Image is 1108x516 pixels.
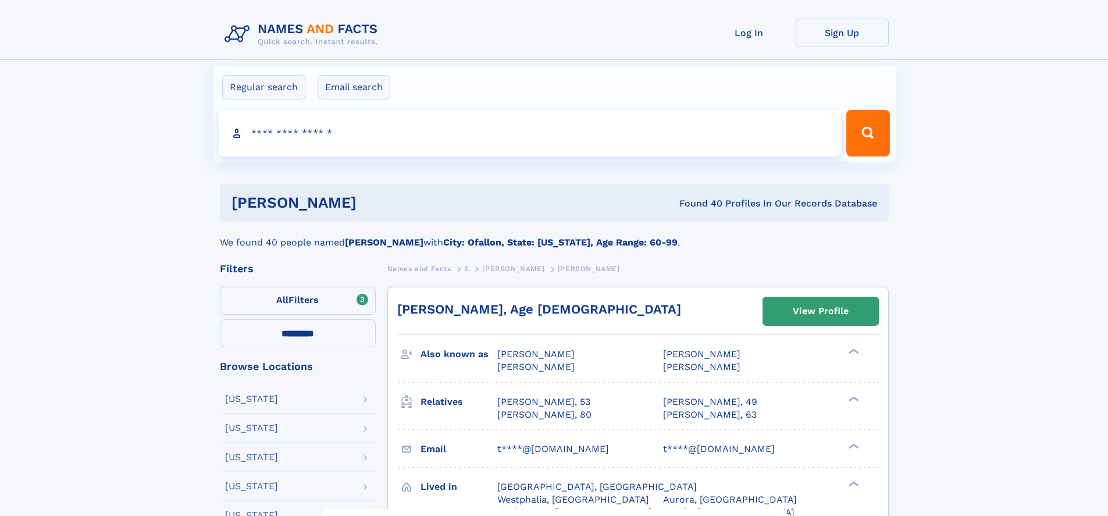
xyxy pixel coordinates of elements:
label: Regular search [222,75,305,99]
h1: [PERSON_NAME] [231,195,518,210]
span: Westphalia, [GEOGRAPHIC_DATA] [497,494,649,505]
button: Search Button [846,110,889,156]
a: Sign Up [796,19,889,47]
a: View Profile [763,297,878,325]
h3: Also known as [421,344,497,364]
a: [PERSON_NAME], 53 [497,396,590,408]
a: [PERSON_NAME], 49 [663,396,757,408]
div: ❯ [846,480,860,487]
span: [PERSON_NAME] [497,361,575,372]
h3: Relatives [421,392,497,412]
span: [PERSON_NAME] [663,348,740,360]
label: Email search [318,75,390,99]
a: [PERSON_NAME], 63 [663,408,757,421]
span: [PERSON_NAME] [497,348,575,360]
h3: Email [421,439,497,459]
a: [PERSON_NAME] [482,261,544,276]
a: S [464,261,469,276]
div: Found 40 Profiles In Our Records Database [518,197,877,210]
div: We found 40 people named with . [220,222,889,250]
b: City: Ofallon, State: [US_STATE], Age Range: 60-99 [443,237,678,248]
div: Filters [220,264,376,274]
div: Browse Locations [220,361,376,372]
span: All [276,294,288,305]
b: [PERSON_NAME] [345,237,423,248]
span: [GEOGRAPHIC_DATA], [GEOGRAPHIC_DATA] [497,481,697,492]
div: [US_STATE] [225,482,278,491]
div: [US_STATE] [225,453,278,462]
span: S [464,265,469,273]
div: ❯ [846,442,860,450]
h3: Lived in [421,477,497,497]
span: [PERSON_NAME] [482,265,544,273]
input: search input [219,110,842,156]
a: [PERSON_NAME], Age [DEMOGRAPHIC_DATA] [397,302,681,316]
div: ❯ [846,395,860,403]
span: [PERSON_NAME] [558,265,620,273]
span: Aurora, [GEOGRAPHIC_DATA] [663,494,797,505]
div: View Profile [793,298,849,325]
label: Filters [220,287,376,315]
img: Logo Names and Facts [220,19,387,50]
a: [PERSON_NAME], 80 [497,408,592,421]
div: ❯ [846,348,860,355]
div: [US_STATE] [225,394,278,404]
span: [PERSON_NAME] [663,361,740,372]
a: Names and Facts [387,261,451,276]
div: [US_STATE] [225,424,278,433]
a: Log In [703,19,796,47]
